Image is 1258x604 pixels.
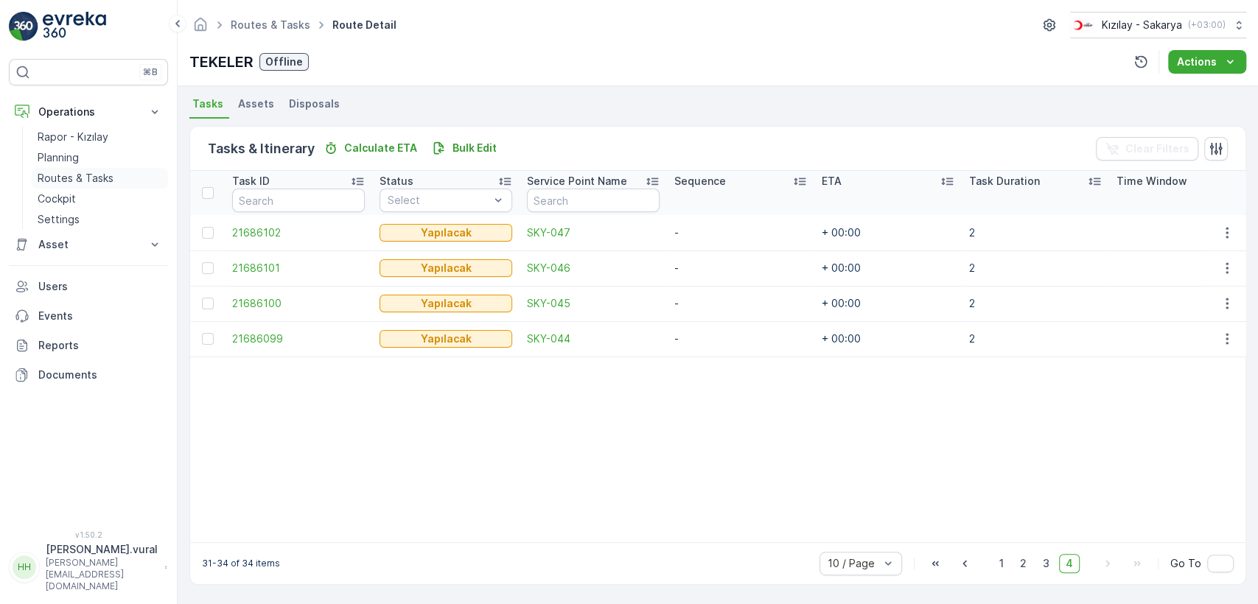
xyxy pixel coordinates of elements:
[238,96,274,111] span: Assets
[1059,554,1080,573] span: 4
[202,333,214,345] div: Toggle Row Selected
[1117,174,1187,189] p: Time Window
[9,12,38,41] img: logo
[32,168,168,189] a: Routes & Tasks
[38,192,76,206] p: Cockpit
[9,331,168,360] a: Reports
[421,225,472,240] p: Yapılacak
[674,174,726,189] p: Sequence
[38,279,162,294] p: Users
[32,127,168,147] a: Rapor - Kızılay
[202,262,214,274] div: Toggle Row Selected
[969,296,1102,311] p: 2
[38,130,108,144] p: Rapor - Kızılay
[231,18,310,31] a: Routes & Tasks
[822,174,842,189] p: ETA
[380,295,512,312] button: Yapılacak
[38,237,139,252] p: Asset
[814,321,962,357] td: + 00:00
[814,250,962,286] td: + 00:00
[143,66,158,78] p: ⌘B
[969,174,1040,189] p: Task Duration
[380,259,512,277] button: Yapılacak
[667,321,814,357] td: -
[667,250,814,286] td: -
[38,150,79,165] p: Planning
[527,331,660,346] a: SKY-044
[9,97,168,127] button: Operations
[388,193,489,208] p: Select
[38,309,162,323] p: Events
[9,230,168,259] button: Asset
[38,105,139,119] p: Operations
[232,296,365,311] a: 21686100
[32,189,168,209] a: Cockpit
[969,331,1102,346] p: 2
[9,530,168,539] span: v 1.50.2
[527,296,660,311] a: SKY-045
[1096,137,1198,161] button: Clear Filters
[259,53,309,71] button: Offline
[192,96,223,111] span: Tasks
[9,542,168,592] button: HH[PERSON_NAME].vural[PERSON_NAME][EMAIL_ADDRESS][DOMAIN_NAME]
[189,51,254,73] p: TEKELER
[38,338,162,353] p: Reports
[289,96,340,111] span: Disposals
[993,554,1010,573] span: 1
[1036,554,1056,573] span: 3
[232,261,365,275] a: 21686101
[38,368,162,382] p: Documents
[232,225,365,240] a: 21686102
[32,209,168,230] a: Settings
[667,215,814,250] td: -
[1070,17,1096,33] img: k%C4%B1z%C4%B1lay_DTAvauz.png
[1170,556,1201,571] span: Go To
[969,261,1102,275] p: 2
[13,555,36,579] div: HH
[192,22,209,35] a: Homepage
[232,331,365,346] a: 21686099
[1070,12,1246,38] button: Kızılay - Sakarya(+03:00)
[527,261,660,275] a: SKY-046
[208,138,315,159] p: Tasks & Itinerary
[9,360,168,390] a: Documents
[9,301,168,331] a: Events
[814,215,962,250] td: + 00:00
[380,330,512,348] button: Yapılacak
[232,174,270,189] p: Task ID
[202,558,280,569] p: 31-34 of 34 items
[38,171,113,186] p: Routes & Tasks
[46,542,158,557] p: [PERSON_NAME].vural
[38,212,80,227] p: Settings
[318,139,423,157] button: Calculate ETA
[9,272,168,301] a: Users
[265,55,303,69] p: Offline
[329,18,399,32] span: Route Detail
[1102,18,1182,32] p: Kızılay - Sakarya
[527,189,660,212] input: Search
[1125,141,1189,156] p: Clear Filters
[421,331,472,346] p: Yapılacak
[426,139,503,157] button: Bulk Edit
[380,224,512,242] button: Yapılacak
[1188,19,1226,31] p: ( +03:00 )
[814,286,962,321] td: + 00:00
[202,298,214,309] div: Toggle Row Selected
[344,141,417,155] p: Calculate ETA
[46,557,158,592] p: [PERSON_NAME][EMAIL_ADDRESS][DOMAIN_NAME]
[32,147,168,168] a: Planning
[452,141,497,155] p: Bulk Edit
[969,225,1102,240] p: 2
[527,225,660,240] a: SKY-047
[380,174,413,189] p: Status
[421,261,472,275] p: Yapılacak
[667,286,814,321] td: -
[202,227,214,239] div: Toggle Row Selected
[421,296,472,311] p: Yapılacak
